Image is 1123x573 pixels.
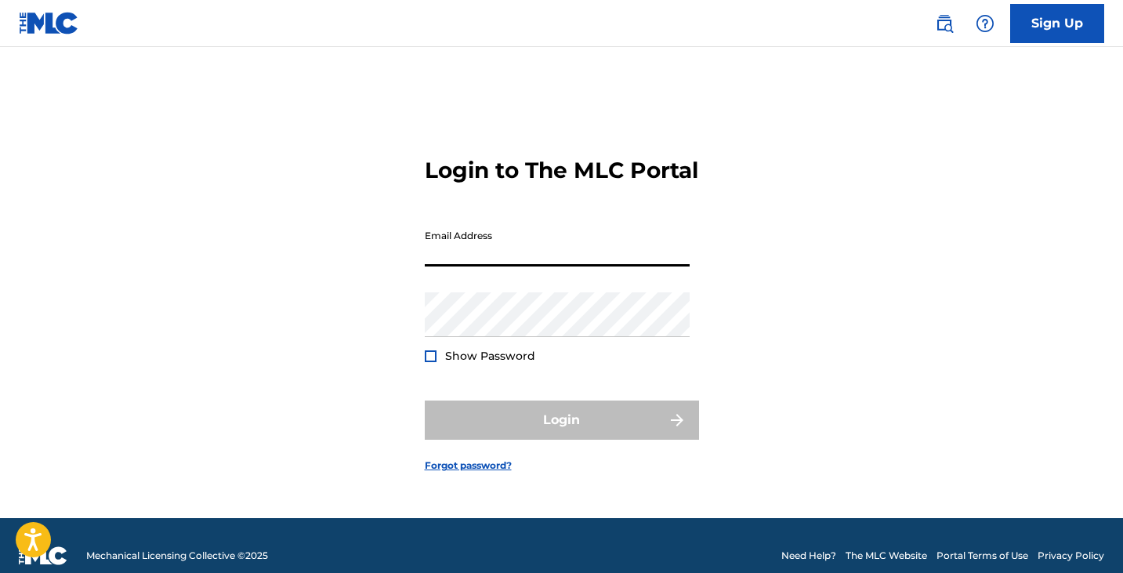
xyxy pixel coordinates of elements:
img: help [976,14,994,33]
a: The MLC Website [846,549,927,563]
span: Mechanical Licensing Collective © 2025 [86,549,268,563]
a: Public Search [929,8,960,39]
div: Help [969,8,1001,39]
h3: Login to The MLC Portal [425,157,698,184]
a: Sign Up [1010,4,1104,43]
a: Forgot password? [425,459,512,473]
a: Privacy Policy [1038,549,1104,563]
a: Portal Terms of Use [936,549,1028,563]
img: logo [19,546,67,565]
span: Show Password [445,349,535,363]
a: Need Help? [781,549,836,563]
img: MLC Logo [19,12,79,34]
iframe: Chat Widget [1045,498,1123,573]
img: search [935,14,954,33]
